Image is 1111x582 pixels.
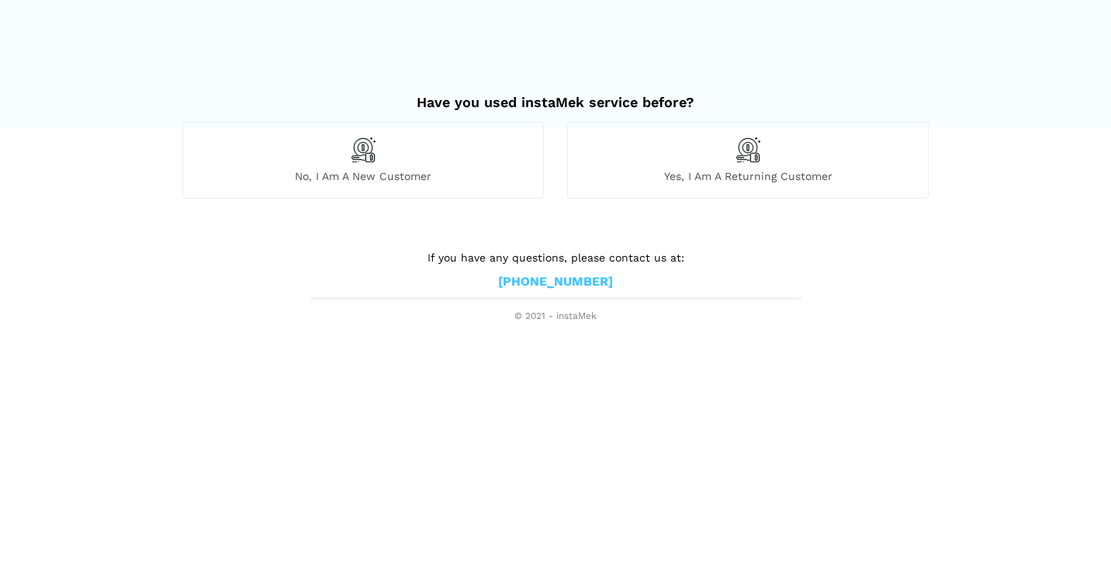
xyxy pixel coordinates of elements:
[183,169,543,183] span: No, I am a new customer
[568,169,928,183] span: Yes, I am a returning customer
[498,274,613,290] a: [PHONE_NUMBER]
[311,310,800,323] span: © 2021 - instaMek
[182,78,929,111] h2: Have you used instaMek service before?
[311,249,800,266] p: If you have any questions, please contact us at:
